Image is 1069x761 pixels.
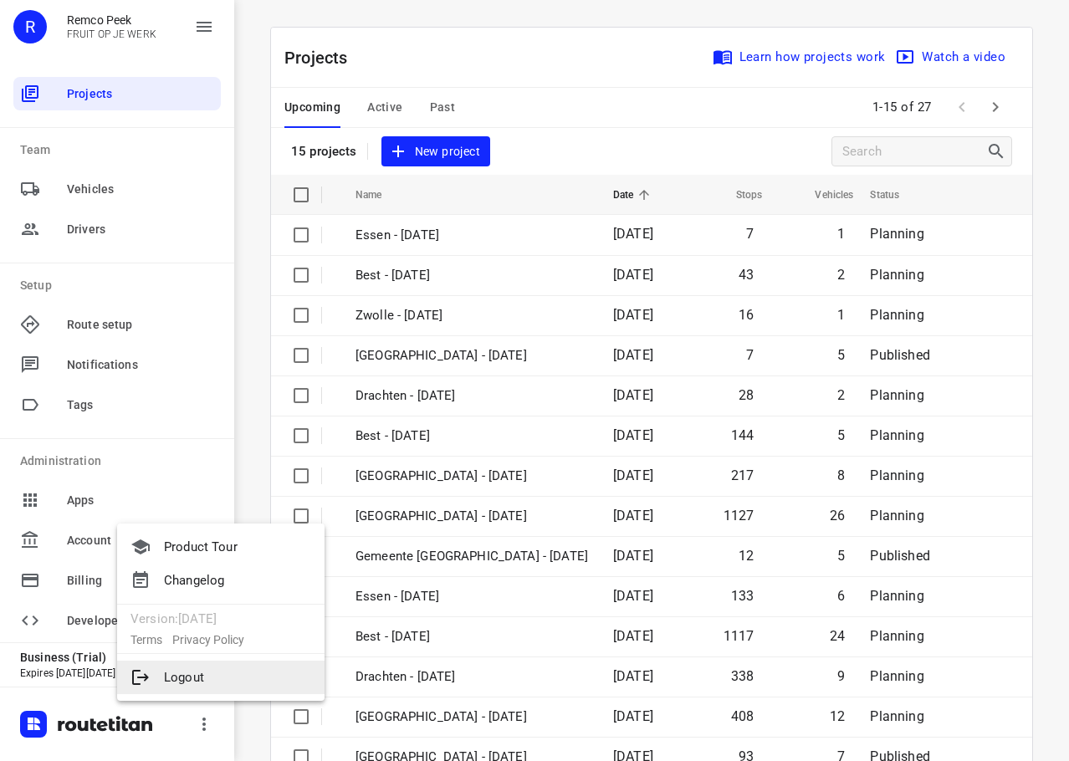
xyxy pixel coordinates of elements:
a: Privacy Policy [172,633,244,646]
p: Changelog [164,573,224,588]
p: Product Tour [164,539,238,554]
a: Terms [130,633,162,646]
li: Logout [117,661,325,694]
p: Version: [DATE] [117,608,325,630]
